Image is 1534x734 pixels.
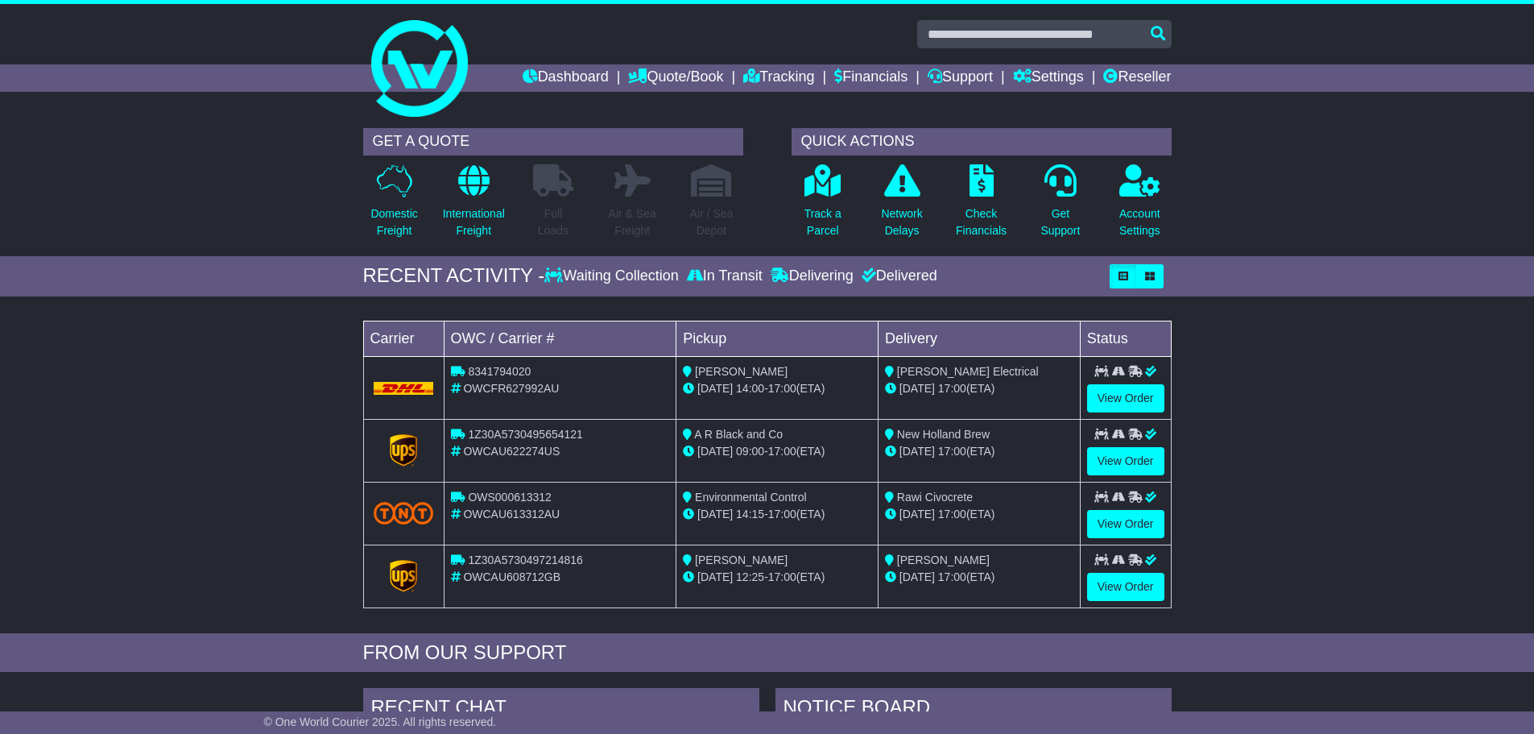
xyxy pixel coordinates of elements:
a: Settings [1013,64,1084,92]
a: Financials [834,64,908,92]
img: GetCarrierServiceLogo [390,434,417,467]
img: GetCarrierServiceLogo [390,560,417,592]
div: NOTICE BOARD [775,688,1172,732]
span: Rawi Civocrete [897,491,973,504]
span: 1Z30A5730495654121 [468,428,582,441]
div: In Transit [683,267,767,285]
a: Reseller [1103,64,1171,92]
a: Dashboard [523,64,609,92]
span: [DATE] [697,508,733,520]
td: Pickup [676,321,879,356]
span: OWCAU622274US [463,445,560,458]
p: International Freight [443,205,505,239]
span: [DATE] [899,570,935,583]
div: RECENT ACTIVITY - [363,264,545,288]
a: View Order [1087,447,1164,475]
a: Tracking [743,64,814,92]
a: Quote/Book [628,64,723,92]
span: [DATE] [697,382,733,395]
span: [PERSON_NAME] [695,554,788,566]
div: (ETA) [885,443,1073,460]
a: NetworkDelays [880,164,923,248]
span: New Holland Brew [897,428,990,441]
div: - (ETA) [683,506,871,523]
span: [DATE] [697,570,733,583]
div: (ETA) [885,380,1073,397]
p: Account Settings [1119,205,1160,239]
td: Status [1080,321,1171,356]
span: 09:00 [736,445,764,458]
div: - (ETA) [683,443,871,460]
span: 17:00 [938,382,966,395]
span: 14:00 [736,382,764,395]
p: Track a Parcel [804,205,841,239]
span: Environmental Control [695,491,807,504]
a: Track aParcel [804,164,842,248]
span: OWCAU608712GB [463,570,560,583]
a: View Order [1087,384,1164,413]
a: InternationalFreight [442,164,506,248]
p: Full Loads [533,205,573,239]
td: OWC / Carrier # [444,321,676,356]
p: Domestic Freight [370,205,417,239]
span: OWS000613312 [468,491,552,504]
span: 1Z30A5730497214816 [468,554,582,566]
a: DomesticFreight [370,164,418,248]
span: 14:15 [736,508,764,520]
img: TNT_Domestic.png [374,502,434,524]
span: 17:00 [938,570,966,583]
p: Get Support [1040,205,1080,239]
span: OWCFR627992AU [463,382,559,395]
a: View Order [1087,573,1164,601]
div: FROM OUR SUPPORT [363,641,1172,665]
span: © One World Courier 2025. All rights reserved. [264,715,497,728]
div: Waiting Collection [544,267,682,285]
a: CheckFinancials [955,164,1007,248]
a: View Order [1087,510,1164,538]
p: Network Delays [881,205,922,239]
span: A R Black and Co [694,428,783,441]
span: [DATE] [697,445,733,458]
span: 8341794020 [468,365,531,378]
span: [PERSON_NAME] [695,365,788,378]
div: Delivered [858,267,937,285]
div: - (ETA) [683,569,871,586]
p: Check Financials [956,205,1007,239]
a: Support [928,64,993,92]
span: [PERSON_NAME] [897,554,990,566]
span: 17:00 [768,382,796,395]
p: Air / Sea Depot [690,205,734,239]
div: (ETA) [885,569,1073,586]
a: AccountSettings [1118,164,1161,248]
td: Carrier [363,321,444,356]
span: [DATE] [899,445,935,458]
div: - (ETA) [683,380,871,397]
span: 17:00 [938,508,966,520]
td: Delivery [878,321,1080,356]
span: [PERSON_NAME] Electrical [897,365,1039,378]
div: (ETA) [885,506,1073,523]
span: 17:00 [938,445,966,458]
div: QUICK ACTIONS [792,128,1172,156]
p: Air & Sea Freight [609,205,656,239]
img: DHL.png [374,382,434,395]
span: 17:00 [768,445,796,458]
span: OWCAU613312AU [463,508,560,520]
span: [DATE] [899,382,935,395]
span: 12:25 [736,570,764,583]
span: 17:00 [768,570,796,583]
span: [DATE] [899,508,935,520]
span: 17:00 [768,508,796,520]
a: GetSupport [1040,164,1081,248]
div: GET A QUOTE [363,128,743,156]
div: Delivering [767,267,858,285]
div: RECENT CHAT [363,688,759,732]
